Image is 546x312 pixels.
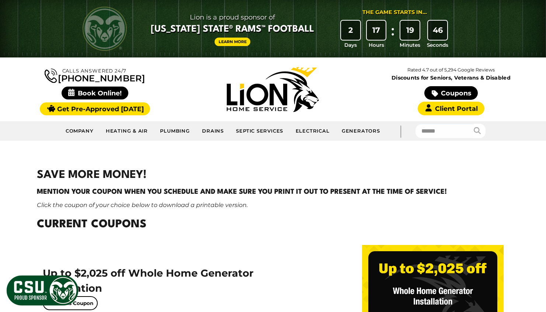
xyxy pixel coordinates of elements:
[37,187,510,197] h4: Mention your coupon when you schedule and make sure you print it out to present at the time of se...
[289,124,335,139] a: Electrical
[196,124,230,139] a: Drains
[154,124,196,139] a: Plumbing
[364,75,539,80] span: Discounts for Seniors, Veterans & Disabled
[45,67,145,83] a: [PHONE_NUMBER]
[62,87,128,99] span: Book Online!
[40,102,150,115] a: Get Pre-Approved [DATE]
[151,11,314,23] span: Lion is a proud sponsor of
[424,86,477,100] a: Coupons
[151,23,314,36] span: [US_STATE] State® Rams™ Football
[60,124,100,139] a: Company
[6,274,79,306] img: CSU Sponsor Badge
[389,21,396,49] div: :
[37,201,248,208] em: Click the coupon of your choice below to download a printable version.
[227,67,319,112] img: Lion Home Service
[362,8,427,17] div: The Game Starts in...
[215,38,251,46] a: Learn More
[400,41,420,49] span: Minutes
[230,124,289,139] a: Septic Services
[400,21,420,40] div: 19
[37,170,147,180] strong: SAVE MORE MONEY!
[362,66,540,74] p: Rated 4.7 out of 5,294 Google Reviews
[367,21,386,40] div: 17
[428,21,447,40] div: 46
[418,102,484,115] a: Client Portal
[427,41,448,49] span: Seconds
[341,21,360,40] div: 2
[344,41,357,49] span: Days
[100,124,154,139] a: Heating & Air
[43,267,254,294] span: Up to $2,025 off Whole Home Generator Installation
[369,41,384,49] span: Hours
[386,121,415,141] div: |
[83,7,127,51] img: CSU Rams logo
[336,124,386,139] a: Generators
[37,217,510,233] h2: Current Coupons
